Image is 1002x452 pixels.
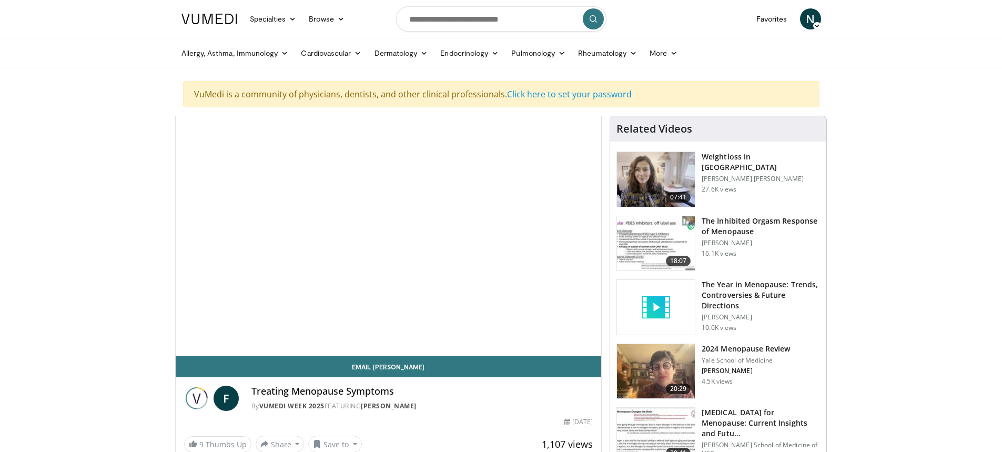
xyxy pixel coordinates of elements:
p: 16.1K views [702,249,736,258]
img: video_placeholder_short.svg [617,280,695,335]
p: [PERSON_NAME] [PERSON_NAME] [702,175,820,183]
span: 9 [199,439,204,449]
a: F [214,386,239,411]
span: 1,107 views [542,438,593,450]
img: 283c0f17-5e2d-42ba-a87c-168d447cdba4.150x105_q85_crop-smart_upscale.jpg [617,216,695,271]
a: More [643,43,684,64]
a: N [800,8,821,29]
p: [PERSON_NAME] [702,313,820,322]
a: Allergy, Asthma, Immunology [175,43,295,64]
a: 18:07 The Inhibited Orgasm Response of Menopause [PERSON_NAME] 16.1K views [616,216,820,272]
video-js: Video Player [176,116,602,356]
div: [DATE] [564,417,593,427]
h4: Related Videos [616,123,692,135]
h4: Treating Menopause Symptoms [251,386,593,397]
a: Cardiovascular [295,43,368,64]
a: Dermatology [368,43,434,64]
a: Pulmonology [505,43,572,64]
a: Email [PERSON_NAME] [176,356,602,377]
h3: The Year in Menopause: Trends, Controversies & Future Directions [702,279,820,311]
a: Click here to set your password [507,88,632,100]
h3: Weightloss in [GEOGRAPHIC_DATA] [702,152,820,173]
a: The Year in Menopause: Trends, Controversies & Future Directions [PERSON_NAME] 10.0K views [616,279,820,335]
img: 692f135d-47bd-4f7e-b54d-786d036e68d3.150x105_q85_crop-smart_upscale.jpg [617,344,695,399]
a: 07:41 Weightloss in [GEOGRAPHIC_DATA] [PERSON_NAME] [PERSON_NAME] 27.6K views [616,152,820,207]
input: Search topics, interventions [396,6,606,32]
p: Yale School of Medicine [702,356,790,365]
img: VuMedi Logo [181,14,237,24]
a: Endocrinology [434,43,505,64]
a: 20:29 2024 Menopause Review Yale School of Medicine [PERSON_NAME] 4.5K views [616,344,820,399]
span: 07:41 [666,192,691,203]
a: Browse [302,8,351,29]
div: VuMedi is a community of physicians, dentists, and other clinical professionals. [183,81,819,107]
a: Rheumatology [572,43,643,64]
span: 20:29 [666,384,691,394]
p: 10.0K views [702,324,736,332]
p: 4.5K views [702,377,733,386]
span: 18:07 [666,256,691,266]
h3: The Inhibited Orgasm Response of Menopause [702,216,820,237]
img: Vumedi Week 2025 [184,386,209,411]
h3: 2024 Menopause Review [702,344,790,354]
img: 9983fed1-7565-45be-8934-aef1103ce6e2.150x105_q85_crop-smart_upscale.jpg [617,152,695,207]
a: [PERSON_NAME] [361,401,417,410]
a: Specialties [244,8,303,29]
p: 27.6K views [702,185,736,194]
p: [PERSON_NAME] [702,367,790,375]
div: By FEATURING [251,401,593,411]
h3: [MEDICAL_DATA] for Menopause: Current Insights and Futu… [702,407,820,439]
p: [PERSON_NAME] [702,239,820,247]
a: Favorites [750,8,794,29]
a: Vumedi Week 2025 [259,401,325,410]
